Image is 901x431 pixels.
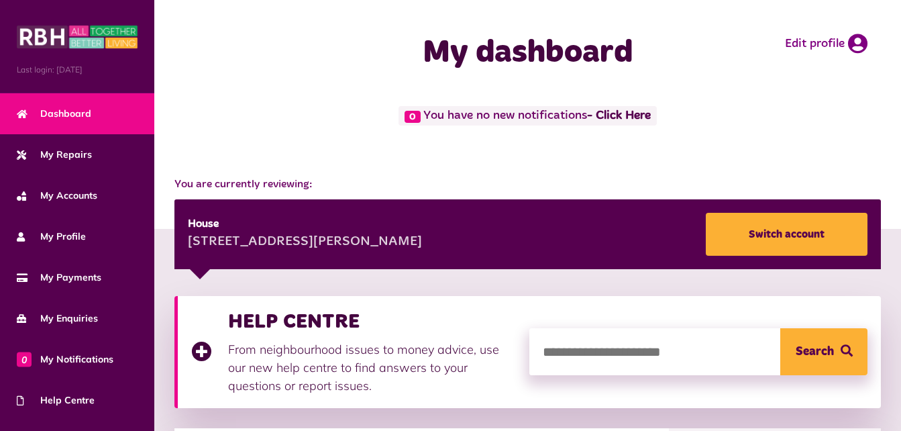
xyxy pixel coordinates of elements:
div: [STREET_ADDRESS][PERSON_NAME] [188,232,422,252]
a: Switch account [706,213,867,256]
span: 0 [17,352,32,367]
span: Last login: [DATE] [17,64,138,76]
span: My Enquiries [17,312,98,326]
a: Edit profile [785,34,867,54]
span: My Payments [17,271,101,285]
span: Dashboard [17,107,91,121]
div: House [188,216,422,232]
span: You are currently reviewing: [174,177,881,193]
span: My Profile [17,230,86,244]
img: MyRBH [17,23,138,50]
h3: HELP CENTRE [228,309,516,334]
span: My Accounts [17,189,97,203]
p: From neighbourhood issues to money advice, use our new help centre to find answers to your questi... [228,340,516,395]
button: Search [780,328,867,375]
h1: My dashboard [354,34,701,73]
span: Search [796,328,834,375]
span: 0 [405,111,421,123]
span: Help Centre [17,393,95,408]
span: My Repairs [17,148,92,162]
a: - Click Here [587,110,651,122]
span: You have no new notifications [399,106,657,126]
span: My Notifications [17,352,113,367]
